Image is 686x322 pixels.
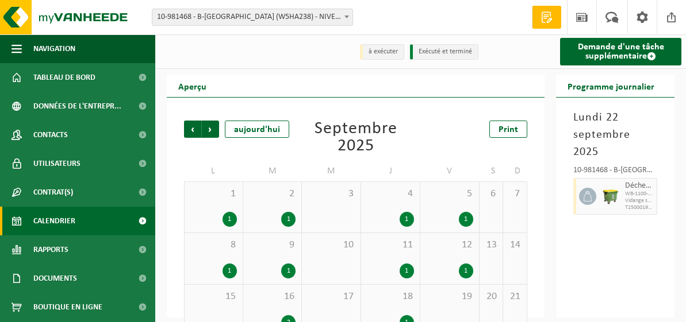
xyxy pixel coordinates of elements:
[223,212,237,227] div: 1
[420,161,480,181] td: V
[573,166,657,178] div: 10-981468 - B-[GEOGRAPHIC_DATA] (W5HA238) - NIVELLES
[426,188,473,200] span: 5
[308,290,355,303] span: 17
[573,109,657,161] h3: Lundi 22 septembre 2025
[190,188,237,200] span: 1
[223,263,237,278] div: 1
[249,239,296,251] span: 9
[459,212,473,227] div: 1
[302,161,361,181] td: M
[202,121,219,138] span: Suivant
[33,207,75,235] span: Calendrier
[560,38,681,65] a: Demande d'une tâche supplémentaire
[400,263,414,278] div: 1
[400,212,414,227] div: 1
[33,264,77,293] span: Documents
[296,121,416,155] div: Septembre 2025
[489,121,527,138] a: Print
[459,263,473,278] div: 1
[426,290,473,303] span: 19
[426,239,473,251] span: 12
[625,197,654,204] span: Vidange sur fréquence fixe (à partir du 2ème conteneur)
[480,161,504,181] td: S
[485,239,497,251] span: 13
[367,239,414,251] span: 11
[499,125,518,134] span: Print
[509,188,521,200] span: 7
[360,44,404,60] li: à exécuter
[556,75,666,97] h2: Programme journalier
[308,239,355,251] span: 10
[33,63,95,92] span: Tableau de bord
[249,290,296,303] span: 16
[152,9,352,25] span: 10-981468 - B-ST GARE DE NIVELLES (W5HA238) - NIVELLES
[625,191,654,197] span: WB-1100-HP déchets résiduels (serrure)
[33,149,81,178] span: Utilisateurs
[225,121,289,138] div: aujourd'hui
[33,293,102,321] span: Boutique en ligne
[190,239,237,251] span: 8
[361,161,420,181] td: J
[503,161,527,181] td: D
[625,181,654,191] span: Déchets résiduels
[167,75,218,97] h2: Aperçu
[190,290,237,303] span: 15
[485,188,497,200] span: 6
[33,34,75,63] span: Navigation
[281,212,296,227] div: 1
[152,9,353,26] span: 10-981468 - B-ST GARE DE NIVELLES (W5HA238) - NIVELLES
[243,161,302,181] td: M
[33,92,121,121] span: Données de l'entrepr...
[33,178,73,207] span: Contrat(s)
[410,44,478,60] li: Exécuté et terminé
[509,290,521,303] span: 21
[625,204,654,211] span: T250001999420
[184,121,201,138] span: Précédent
[602,188,619,205] img: WB-1100-HPE-GN-51
[308,188,355,200] span: 3
[33,121,68,149] span: Contacts
[485,290,497,303] span: 20
[33,235,68,264] span: Rapports
[367,290,414,303] span: 18
[509,239,521,251] span: 14
[281,263,296,278] div: 1
[184,161,243,181] td: L
[249,188,296,200] span: 2
[367,188,414,200] span: 4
